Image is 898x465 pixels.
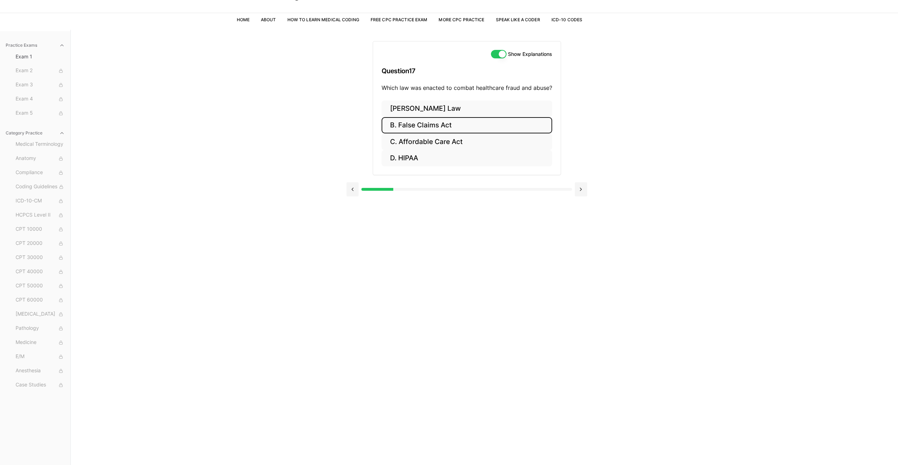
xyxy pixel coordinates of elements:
button: CPT 40000 [13,266,68,277]
a: Free CPC Practice Exam [371,17,428,22]
label: Show Explanations [508,52,552,57]
span: Medical Terminology [16,140,65,148]
button: Category Practice [3,127,68,139]
span: Coding Guidelines [16,183,65,191]
span: Anatomy [16,155,65,162]
a: How to Learn Medical Coding [287,17,359,22]
a: About [261,17,276,22]
button: Exam 3 [13,79,68,91]
span: Case Studies [16,381,65,389]
button: HCPCS Level II [13,209,68,221]
button: CPT 60000 [13,294,68,306]
button: Exam 2 [13,65,68,76]
span: Anesthesia [16,367,65,375]
span: Medicine [16,339,65,346]
a: More CPC Practice [439,17,484,22]
button: Pathology [13,323,68,334]
a: Speak Like a Coder [496,17,540,22]
span: Compliance [16,169,65,177]
button: Practice Exams [3,40,68,51]
button: [MEDICAL_DATA] [13,309,68,320]
p: Which law was enacted to combat healthcare fraud and abuse? [382,84,552,92]
button: CPT 30000 [13,252,68,263]
span: CPT 30000 [16,254,65,262]
span: ICD-10-CM [16,197,65,205]
span: CPT 50000 [16,282,65,290]
span: Exam 2 [16,67,65,75]
button: Exam 5 [13,108,68,119]
a: Home [237,17,250,22]
span: Exam 3 [16,81,65,89]
span: CPT 40000 [16,268,65,276]
button: D. HIPAA [382,150,552,167]
span: Exam 5 [16,109,65,117]
button: C. Affordable Care Act [382,133,552,150]
h3: Question 17 [382,61,552,81]
button: CPT 50000 [13,280,68,292]
span: Exam 1 [16,53,65,60]
button: Exam 4 [13,93,68,105]
button: Medical Terminology [13,139,68,150]
button: CPT 10000 [13,224,68,235]
button: Medicine [13,337,68,348]
button: Exam 1 [13,51,68,62]
span: CPT 60000 [16,296,65,304]
button: Anatomy [13,153,68,164]
button: Coding Guidelines [13,181,68,193]
span: CPT 20000 [16,240,65,247]
span: Pathology [16,325,65,332]
span: Exam 4 [16,95,65,103]
button: Anesthesia [13,365,68,377]
span: E/M [16,353,65,361]
button: B. False Claims Act [382,117,552,134]
span: CPT 10000 [16,225,65,233]
button: [PERSON_NAME] Law [382,101,552,117]
button: E/M [13,351,68,362]
span: HCPCS Level II [16,211,65,219]
button: CPT 20000 [13,238,68,249]
button: Compliance [13,167,68,178]
button: ICD-10-CM [13,195,68,207]
a: ICD-10 Codes [551,17,582,22]
span: [MEDICAL_DATA] [16,310,65,318]
button: Case Studies [13,379,68,391]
